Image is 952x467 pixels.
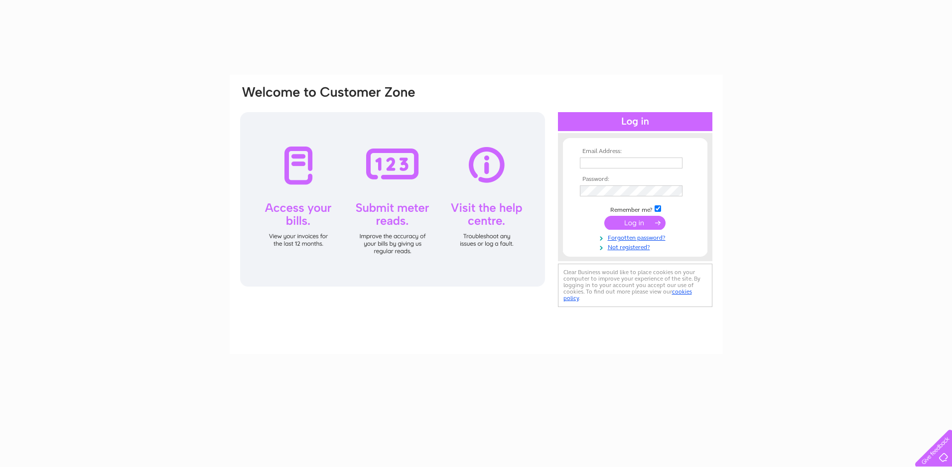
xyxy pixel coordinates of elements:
[577,148,693,155] th: Email Address:
[577,176,693,183] th: Password:
[577,204,693,214] td: Remember me?
[604,216,666,230] input: Submit
[580,232,693,242] a: Forgotten password?
[580,242,693,251] a: Not registered?
[558,264,712,307] div: Clear Business would like to place cookies on your computer to improve your experience of the sit...
[563,288,692,302] a: cookies policy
